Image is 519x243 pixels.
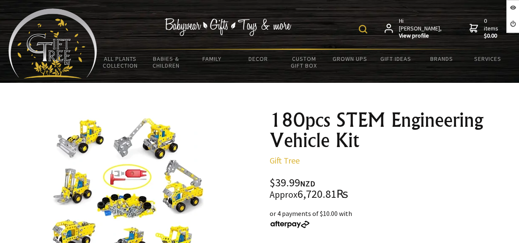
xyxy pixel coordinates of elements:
[270,155,300,166] a: Gift Tree
[270,110,512,150] h1: 180pcs STEM Engineering Vehicle Kit
[235,50,281,68] a: Decor
[300,179,315,188] span: NZD
[281,50,327,74] a: Custom Gift Box
[399,32,443,40] strong: View profile
[8,8,97,79] img: Babyware - Gifts - Toys and more...
[270,177,512,200] div: $39.99 6,720.81₨
[484,32,500,40] strong: $0.00
[143,50,189,74] a: Babies & Children
[399,17,443,40] span: Hi [PERSON_NAME],
[373,50,419,68] a: Gift Ideas
[270,221,310,228] img: Afterpay
[327,50,373,68] a: Grown Ups
[189,50,235,68] a: Family
[359,25,367,33] img: product search
[419,50,465,68] a: Brands
[97,50,143,74] a: All Plants Collection
[484,17,500,40] span: 0 items
[270,189,298,200] small: Approx
[464,50,511,68] a: Services
[385,17,443,40] a: Hi [PERSON_NAME],View profile
[165,18,292,36] img: Babywear - Gifts - Toys & more
[270,208,512,229] div: or 4 payments of $10.00 with
[470,17,500,40] a: 0 items$0.00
